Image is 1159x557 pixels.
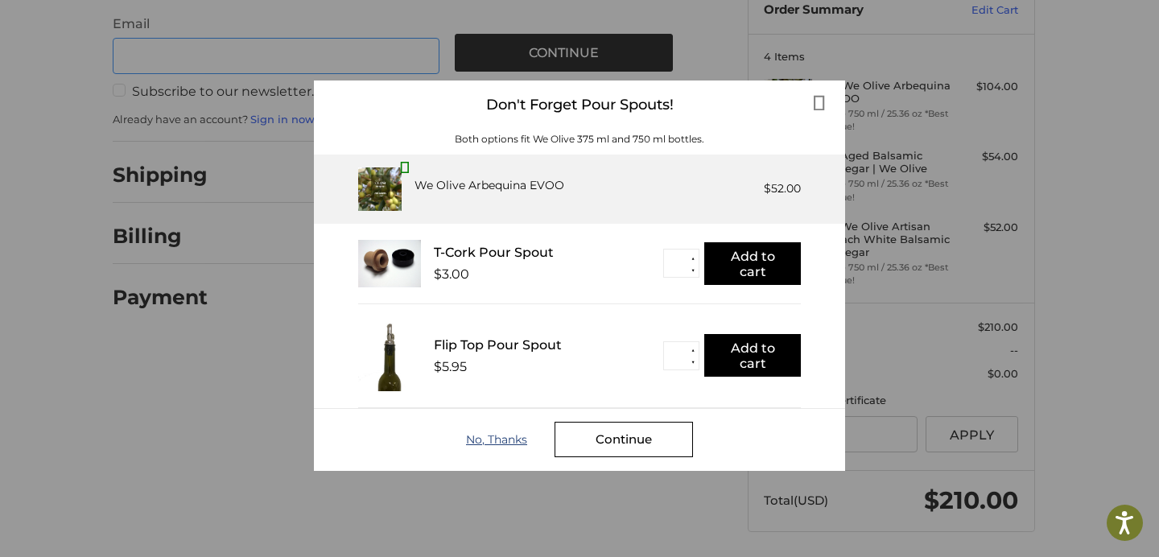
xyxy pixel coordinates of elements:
img: T_Cork__22625.1711686153.233.225.jpg [358,240,421,287]
div: We Olive Arbequina EVOO [415,177,564,194]
div: $3.00 [434,266,469,282]
button: ▲ [687,252,699,264]
div: T-Cork Pour Spout [434,245,663,260]
button: Add to cart [704,242,801,285]
div: Flip Top Pour Spout [434,337,663,353]
button: ▼ [687,357,699,369]
div: No, Thanks [466,433,555,446]
button: Add to cart [704,334,801,377]
button: ▲ [687,345,699,357]
button: Open LiveChat chat widget [185,21,204,40]
div: $52.00 [764,180,801,197]
button: ▼ [687,264,699,276]
img: FTPS_bottle__43406.1705089544.233.225.jpg [358,320,421,391]
div: Both options fit We Olive 375 ml and 750 ml bottles. [314,132,845,146]
div: $5.95 [434,359,467,374]
div: Continue [555,422,693,457]
div: Don't Forget Pour Spouts! [314,80,845,130]
p: We're away right now. Please check back later! [23,24,182,37]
